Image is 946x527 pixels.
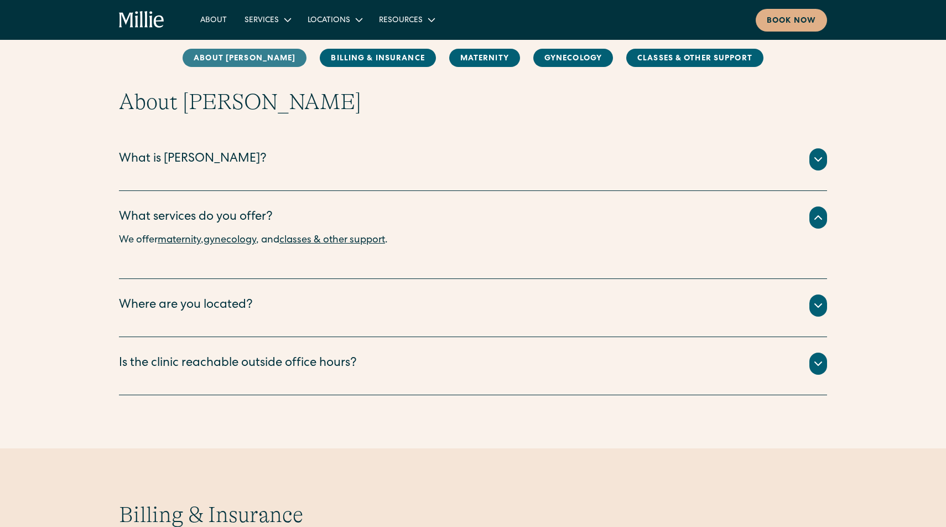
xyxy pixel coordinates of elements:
[767,15,816,27] div: Book now
[245,15,279,27] div: Services
[119,209,273,227] div: What services do you offer?
[320,49,435,67] a: Billing & Insurance
[119,297,253,315] div: Where are you located?
[158,235,201,245] a: maternity
[119,89,827,115] h2: About [PERSON_NAME]
[308,15,350,27] div: Locations
[299,11,370,29] div: Locations
[756,9,827,32] a: Book now
[379,15,423,27] div: Resources
[449,49,520,67] a: MAternity
[119,233,827,248] p: We offer , , and .
[626,49,763,67] a: Classes & Other Support
[191,11,236,29] a: About
[370,11,443,29] div: Resources
[119,11,165,29] a: home
[119,355,357,373] div: Is the clinic reachable outside office hours?
[279,235,385,245] a: classes & other support
[533,49,613,67] a: Gynecology
[183,49,306,67] a: About [PERSON_NAME]
[236,11,299,29] div: Services
[119,248,827,263] p: ‍
[119,151,267,169] div: What is [PERSON_NAME]?
[204,235,256,245] a: gynecology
